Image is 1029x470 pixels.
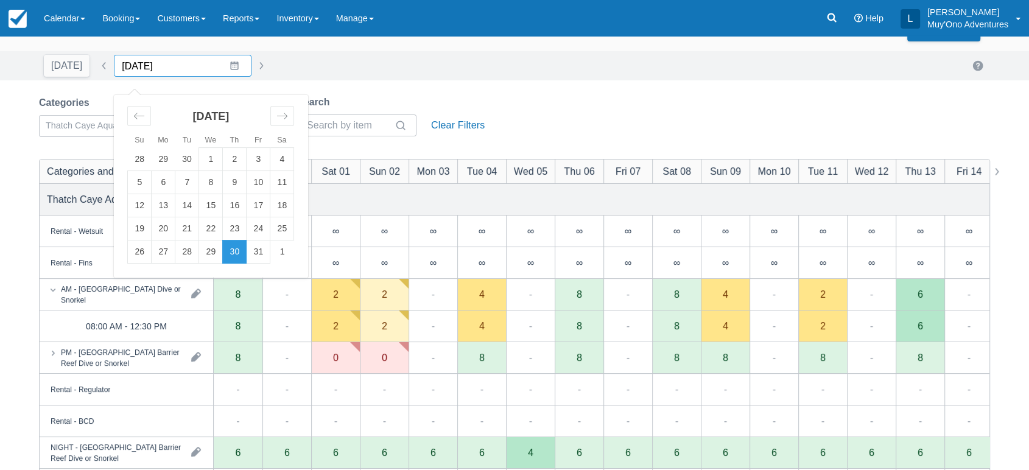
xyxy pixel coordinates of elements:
div: ∞ [750,247,798,279]
div: 8 [555,310,603,342]
div: - [286,350,289,365]
div: Categories and products [47,164,154,178]
div: - [968,318,971,333]
div: ∞ [625,258,631,267]
div: ∞ [576,226,583,236]
p: Muy'Ono Adventures [927,18,1008,30]
div: - [773,318,776,333]
div: - [870,382,873,396]
div: - [578,382,581,396]
td: Saturday, November 1, 2025 [270,240,294,264]
div: - [919,413,922,428]
div: - [870,413,873,428]
div: ∞ [506,247,555,279]
div: Thu 13 [905,164,935,178]
div: 6 [674,447,680,457]
div: ∞ [750,216,798,247]
div: 2 [820,321,826,331]
div: ∞ [944,216,993,247]
div: ∞ [917,226,924,236]
div: 8 [577,289,582,299]
div: 2 [333,321,339,331]
label: Search [297,95,334,110]
div: ∞ [332,258,339,267]
div: ∞ [381,226,388,236]
td: Saturday, October 25, 2025 [270,217,294,240]
div: ∞ [771,226,778,236]
div: ∞ [966,258,972,267]
div: - [968,413,971,428]
small: Mo [158,136,169,144]
label: Categories [39,96,94,110]
div: Tue 04 [467,164,497,178]
div: NIGHT - [GEOGRAPHIC_DATA] Barrier Reef Dive or Snorkel [51,441,181,463]
div: ∞ [409,247,457,279]
div: ∞ [722,226,729,236]
div: - [529,287,532,301]
div: Move backward to switch to the previous month. [127,106,151,126]
div: ∞ [652,216,701,247]
div: 2 [820,289,826,299]
td: Friday, October 3, 2025 [247,148,270,171]
div: ∞ [555,216,603,247]
div: 8 [214,310,262,342]
span: Help [865,13,883,23]
td: Monday, October 20, 2025 [152,217,175,240]
div: ∞ [820,258,826,267]
div: 6 [409,437,457,469]
i: Help [854,14,863,23]
div: Rental - BCD [51,415,94,426]
small: We [205,136,217,144]
div: ∞ [673,258,680,267]
div: Fri 07 [616,164,641,178]
strong: [DATE] [193,110,230,122]
div: Sat 08 [662,164,691,178]
td: Monday, October 27, 2025 [152,240,175,264]
td: Friday, October 31, 2025 [247,240,270,264]
td: Monday, October 6, 2025 [152,171,175,194]
button: Clear Filters [426,114,490,136]
div: 2 [382,321,387,331]
div: 6 [798,437,847,469]
div: - [675,382,678,396]
div: - [529,350,532,365]
div: 6 [479,447,485,457]
td: Friday, October 17, 2025 [247,194,270,217]
div: - [968,350,971,365]
div: - [627,350,630,365]
div: - [432,318,435,333]
div: - [286,318,289,333]
div: - [773,287,776,301]
div: Rental - Fins [51,257,93,268]
td: Tuesday, October 21, 2025 [175,217,199,240]
div: 6 [771,447,777,457]
div: 6 [896,437,944,469]
div: Tue 11 [808,164,838,178]
div: - [773,382,776,396]
div: ∞ [625,226,631,236]
img: checkfront-main-nav-mini-logo.png [9,10,27,28]
div: - [286,413,289,428]
div: - [334,382,337,396]
div: PM - [GEOGRAPHIC_DATA] Barrier Reef Dive or Snorkel [61,346,181,368]
div: 2 [798,310,847,342]
div: 8 [674,321,680,331]
div: Mon 10 [758,164,791,178]
td: Sunday, October 12, 2025 [128,194,152,217]
div: 8 [918,353,923,362]
div: ∞ [673,226,680,236]
div: - [773,413,776,428]
td: Wednesday, October 22, 2025 [199,217,223,240]
div: - [286,287,289,301]
div: - [675,413,678,428]
div: Sun 09 [710,164,741,178]
input: Search by item [307,114,392,136]
small: Fr [255,136,262,144]
div: - [578,413,581,428]
div: ∞ [652,247,701,279]
td: Sunday, October 19, 2025 [128,217,152,240]
div: 6 [333,447,339,457]
div: 6 [625,447,631,457]
div: 8 [577,353,582,362]
div: 6 [555,437,603,469]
